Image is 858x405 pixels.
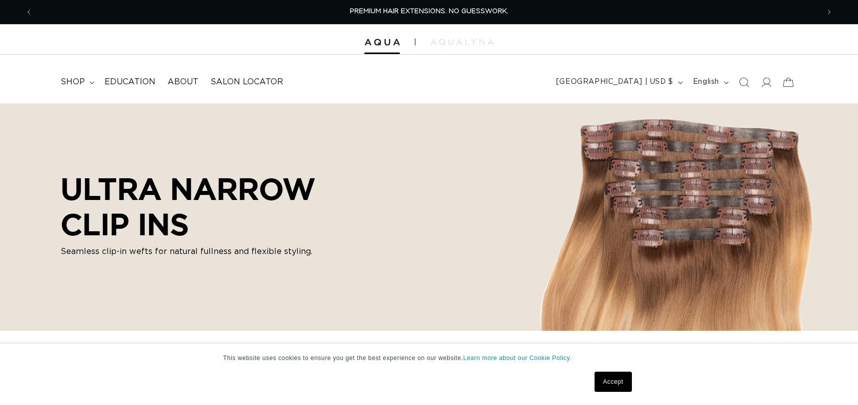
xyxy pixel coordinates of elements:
[693,77,719,87] span: English
[55,71,98,93] summary: shop
[162,71,204,93] a: About
[210,77,283,87] span: Salon Locator
[550,73,687,92] button: [GEOGRAPHIC_DATA] | USD $
[350,8,508,15] span: PREMIUM HAIR EXTENSIONS. NO GUESSWORK.
[204,71,289,93] a: Salon Locator
[595,372,632,392] a: Accept
[104,77,155,87] span: Education
[18,3,40,22] button: Previous announcement
[61,246,389,258] p: Seamless clip-in wefts for natural fullness and flexible styling.
[556,77,673,87] span: [GEOGRAPHIC_DATA] | USD $
[687,73,733,92] button: English
[364,39,400,46] img: Aqua Hair Extensions
[61,171,389,241] h2: ULTRA NARROW CLIP INS
[223,353,635,363] p: This website uses cookies to ensure you get the best experience on our website.
[463,355,572,362] a: Learn more about our Cookie Policy.
[431,39,494,45] img: aqualyna.com
[733,71,755,93] summary: Search
[98,71,162,93] a: Education
[168,77,198,87] span: About
[818,3,840,22] button: Next announcement
[61,77,85,87] span: shop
